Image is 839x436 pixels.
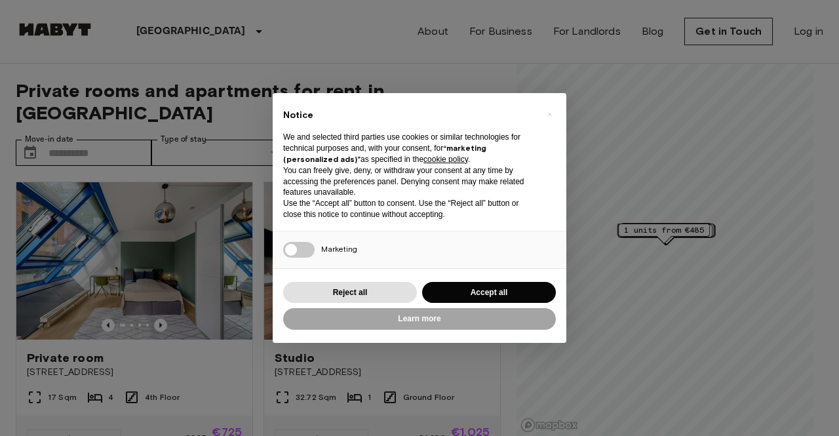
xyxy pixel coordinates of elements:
[321,244,357,254] span: Marketing
[539,104,560,125] button: Close this notice
[283,109,535,122] h2: Notice
[422,282,556,304] button: Accept all
[283,132,535,165] p: We and selected third parties use cookies or similar technologies for technical purposes and, wit...
[283,165,535,198] p: You can freely give, deny, or withdraw your consent at any time by accessing the preferences pane...
[283,282,417,304] button: Reject all
[547,106,552,122] span: ×
[423,155,468,164] a: cookie policy
[283,143,486,164] strong: “marketing (personalized ads)”
[283,308,556,330] button: Learn more
[283,198,535,220] p: Use the “Accept all” button to consent. Use the “Reject all” button or close this notice to conti...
